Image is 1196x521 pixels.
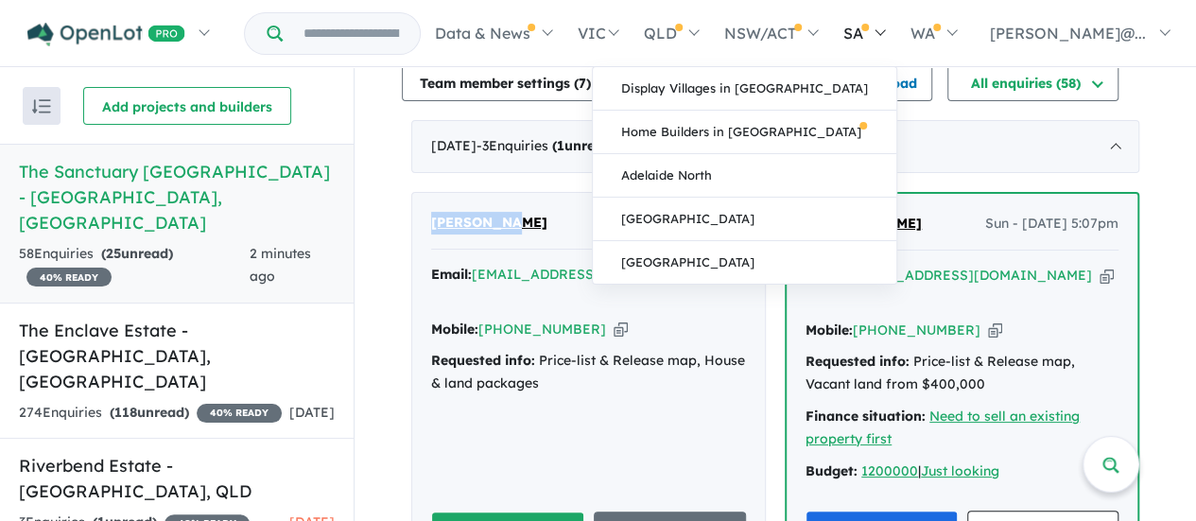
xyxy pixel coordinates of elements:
div: 58 Enquir ies [19,243,250,288]
a: 1200000 [861,462,918,479]
span: 40 % READY [26,268,112,287]
strong: Requested info: [431,352,535,369]
span: [PERSON_NAME]@... [990,24,1146,43]
input: Try estate name, suburb, builder or developer [286,13,416,54]
span: 118 [114,404,137,421]
strong: Budget: [806,462,858,479]
h5: The Enclave Estate - [GEOGRAPHIC_DATA] , [GEOGRAPHIC_DATA] [19,318,335,394]
div: | [806,460,1118,483]
button: Copy [988,321,1002,340]
a: [PHONE_NUMBER] [478,321,606,338]
div: Price-list & Release map, House & land packages [431,350,746,395]
a: Display Villages in [GEOGRAPHIC_DATA] [593,67,896,111]
strong: Mobile: [431,321,478,338]
div: 274 Enquir ies [19,402,282,425]
strong: ( unread) [110,404,189,421]
a: Home Builders in [GEOGRAPHIC_DATA] [593,111,896,154]
span: [DATE] [289,404,335,421]
a: Just looking [921,462,999,479]
img: sort.svg [32,99,51,113]
a: [GEOGRAPHIC_DATA] [593,198,896,241]
button: Team member settings (7) [402,63,609,101]
a: Adelaide North [593,154,896,198]
a: [PHONE_NUMBER] [853,321,980,339]
a: [GEOGRAPHIC_DATA] [593,241,896,284]
span: 7 [579,75,586,92]
span: 1 [557,137,564,154]
a: [EMAIL_ADDRESS][DOMAIN_NAME] [846,267,1092,284]
div: Price-list & Release map, Vacant land from $400,000 [806,351,1118,396]
strong: ( unread) [101,245,173,262]
h5: The Sanctuary [GEOGRAPHIC_DATA] - [GEOGRAPHIC_DATA] , [GEOGRAPHIC_DATA] [19,159,335,235]
button: All enquiries (58) [947,63,1118,101]
span: 2 minutes ago [250,245,311,285]
a: [EMAIL_ADDRESS][DOMAIN_NAME] [472,266,718,283]
h5: Riverbend Estate - [GEOGRAPHIC_DATA] , QLD [19,453,335,504]
span: - 3 Enquir ies [477,137,616,154]
img: Openlot PRO Logo White [27,23,185,46]
span: Sun - [DATE] 5:07pm [985,213,1118,235]
button: Copy [614,320,628,339]
a: Need to sell an existing property first [806,408,1080,447]
strong: Requested info: [806,353,910,370]
span: 40 % READY [197,404,282,423]
button: Add projects and builders [83,87,291,125]
strong: Mobile: [806,321,853,339]
span: 25 [106,245,121,262]
button: Copy [1100,266,1114,286]
span: [PERSON_NAME] [431,214,547,231]
div: [DATE] [411,120,1139,173]
strong: ( unread) [552,137,616,154]
a: [PERSON_NAME] [431,212,547,234]
strong: Email: [431,266,472,283]
strong: Finance situation: [806,408,926,425]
